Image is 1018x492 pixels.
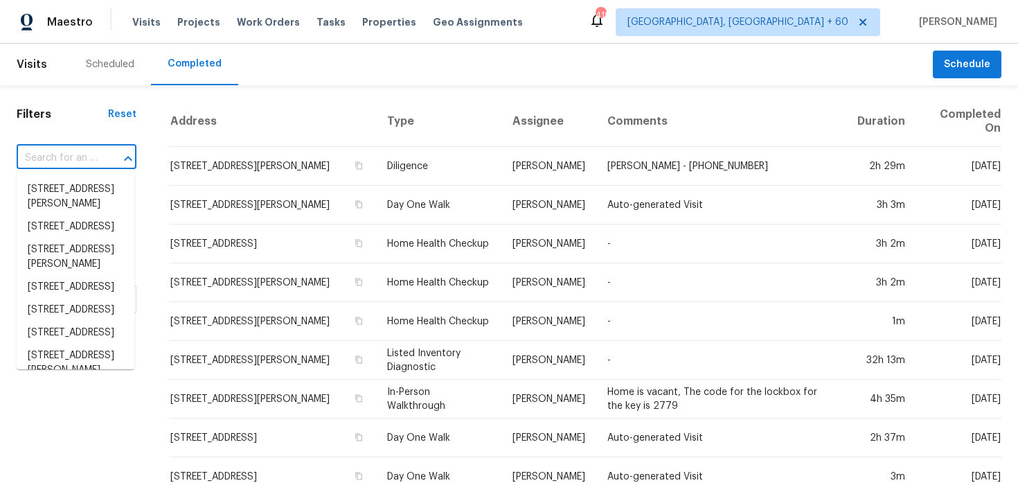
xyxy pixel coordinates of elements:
td: [DATE] [916,380,1001,419]
td: 3h 2m [846,225,916,263]
span: [PERSON_NAME] [913,15,997,29]
td: [PERSON_NAME] [501,186,596,225]
button: Copy Address [352,159,365,172]
input: Search for an address... [17,148,98,169]
td: [PERSON_NAME] [501,419,596,457]
span: Properties [362,15,416,29]
td: Day One Walk [376,419,502,457]
td: [PERSON_NAME] [501,380,596,419]
td: [PERSON_NAME] [501,147,596,186]
td: [STREET_ADDRESS] [170,225,376,263]
span: Maestro [47,15,93,29]
span: Visits [132,15,161,29]
td: [STREET_ADDRESS][PERSON_NAME] [170,263,376,302]
li: [STREET_ADDRESS] [17,216,134,238]
td: [STREET_ADDRESS][PERSON_NAME] [170,186,376,225]
td: [PERSON_NAME] - [PHONE_NUMBER] [596,147,846,186]
td: [STREET_ADDRESS][PERSON_NAME] [170,147,376,186]
button: Copy Address [352,431,365,443]
button: Copy Address [352,237,365,249]
td: 3h 3m [846,186,916,225]
td: 3h 2m [846,263,916,302]
td: 4h 35m [846,380,916,419]
span: Visits [17,49,47,80]
h1: Filters [17,107,108,121]
td: 2h 29m [846,147,916,186]
span: Schedule [944,56,990,73]
th: Type [376,96,502,147]
span: [GEOGRAPHIC_DATA], [GEOGRAPHIC_DATA] + 60 [627,15,848,29]
button: Copy Address [352,470,365,482]
td: [STREET_ADDRESS] [170,419,376,457]
td: [DATE] [916,147,1001,186]
button: Copy Address [352,276,365,288]
td: Home Health Checkup [376,225,502,263]
div: 418 [596,8,605,22]
td: [DATE] [916,341,1001,380]
div: Scheduled [86,58,134,71]
td: [DATE] [916,186,1001,225]
td: Home Health Checkup [376,263,502,302]
td: Diligence [376,147,502,186]
li: [STREET_ADDRESS] [17,299,134,322]
button: Copy Address [352,198,365,211]
td: [STREET_ADDRESS][PERSON_NAME] [170,380,376,419]
th: Duration [846,96,916,147]
td: Home is vacant, The code for the lockbox for the key is 2779 [596,380,846,419]
th: Assignee [501,96,596,147]
td: 32h 13m [846,341,916,380]
button: Copy Address [352,315,365,327]
td: [DATE] [916,225,1001,263]
li: [STREET_ADDRESS][PERSON_NAME] [17,238,134,276]
td: [PERSON_NAME] [501,341,596,380]
td: Home Health Checkup [376,302,502,341]
td: [PERSON_NAME] [501,263,596,302]
td: [STREET_ADDRESS][PERSON_NAME] [170,341,376,380]
button: Close [118,149,138,168]
td: - [596,263,846,302]
td: 1m [846,302,916,341]
td: [STREET_ADDRESS][PERSON_NAME] [170,302,376,341]
td: [PERSON_NAME] [501,225,596,263]
td: [DATE] [916,302,1001,341]
th: Address [170,96,376,147]
td: Auto-generated Visit [596,419,846,457]
button: Copy Address [352,353,365,366]
span: Projects [177,15,220,29]
li: [STREET_ADDRESS] [17,322,134,344]
td: Listed Inventory Diagnostic [376,341,502,380]
td: - [596,341,846,380]
li: [STREET_ADDRESS] [17,276,134,299]
td: [PERSON_NAME] [501,302,596,341]
td: Auto-generated Visit [596,186,846,225]
li: [STREET_ADDRESS][PERSON_NAME] [17,344,134,382]
span: Geo Assignments [433,15,523,29]
td: 2h 37m [846,419,916,457]
td: - [596,225,846,263]
td: [DATE] [916,263,1001,302]
span: Work Orders [237,15,300,29]
td: In-Person Walkthrough [376,380,502,419]
td: Day One Walk [376,186,502,225]
button: Copy Address [352,392,365,405]
td: - [596,302,846,341]
div: Reset [108,107,136,121]
th: Comments [596,96,846,147]
li: [STREET_ADDRESS][PERSON_NAME] [17,178,134,216]
div: Completed [168,57,222,71]
button: Schedule [933,51,1001,79]
td: [DATE] [916,419,1001,457]
span: Tasks [316,17,346,27]
th: Completed On [916,96,1001,147]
